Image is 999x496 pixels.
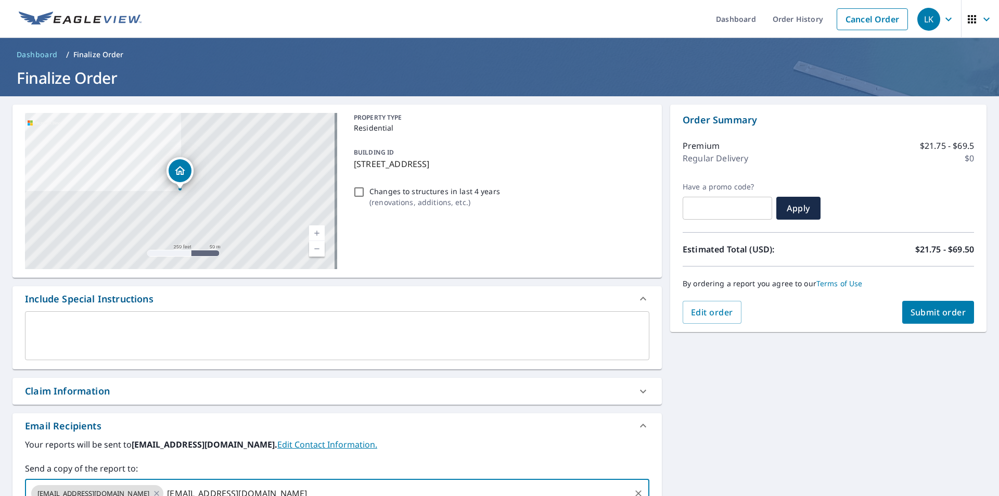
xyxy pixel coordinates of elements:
[776,197,821,220] button: Apply
[19,11,142,27] img: EV Logo
[902,301,975,324] button: Submit order
[683,301,741,324] button: Edit order
[354,122,645,133] p: Residential
[354,113,645,122] p: PROPERTY TYPE
[920,139,974,152] p: $21.75 - $69.5
[25,384,110,398] div: Claim Information
[354,148,394,157] p: BUILDING ID
[965,152,974,164] p: $0
[309,225,325,241] a: Current Level 17, Zoom In
[25,438,649,451] label: Your reports will be sent to
[73,49,124,60] p: Finalize Order
[354,158,645,170] p: [STREET_ADDRESS]
[683,243,828,256] p: Estimated Total (USD):
[17,49,58,60] span: Dashboard
[166,157,194,189] div: Dropped pin, building 1, Residential property, 144 Romans Rd New Vienna, OH 45159
[911,307,966,318] span: Submit order
[12,67,987,88] h1: Finalize Order
[12,46,62,63] a: Dashboard
[837,8,908,30] a: Cancel Order
[683,182,772,192] label: Have a promo code?
[12,413,662,438] div: Email Recipients
[277,439,377,450] a: EditContactInfo
[917,8,940,31] div: LK
[683,152,748,164] p: Regular Delivery
[816,278,863,288] a: Terms of Use
[785,202,812,214] span: Apply
[12,286,662,311] div: Include Special Instructions
[25,419,101,433] div: Email Recipients
[915,243,974,256] p: $21.75 - $69.50
[12,378,662,404] div: Claim Information
[369,197,500,208] p: ( renovations, additions, etc. )
[309,241,325,257] a: Current Level 17, Zoom Out
[132,439,277,450] b: [EMAIL_ADDRESS][DOMAIN_NAME].
[25,462,649,475] label: Send a copy of the report to:
[691,307,733,318] span: Edit order
[12,46,987,63] nav: breadcrumb
[25,292,153,306] div: Include Special Instructions
[683,279,974,288] p: By ordering a report you agree to our
[369,186,500,197] p: Changes to structures in last 4 years
[683,113,974,127] p: Order Summary
[683,139,720,152] p: Premium
[66,48,69,61] li: /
